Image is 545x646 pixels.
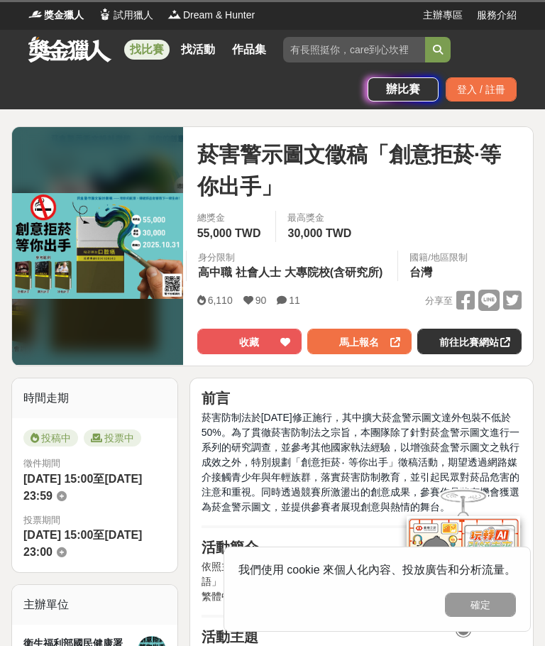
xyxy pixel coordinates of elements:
span: 至 [93,529,104,541]
img: Logo [28,7,43,21]
span: 獎金獵人 [44,8,84,23]
a: LogoDream & Hunter [167,8,255,23]
span: [DATE] 15:00 [23,473,93,485]
span: 90 [255,295,267,306]
span: 55,000 TWD [197,227,261,239]
a: 找比賽 [124,40,170,60]
button: 收藏 [197,329,302,354]
input: 有長照挺你，care到心坎裡！青春出手，拍出照顧 影音徵件活動 [283,37,425,62]
span: 30,000 TWD [287,227,351,239]
a: Logo獎金獵人 [28,8,84,23]
p: 依照主題與規格需求，繪製菸盒菸害防制警示圖文，並創意發想「宣導標語」，將其呈現於圖卡上，設計風格不限，可自由發揮創意，文字內容限繁體中文為主，需留意菸盒包裝可視性。 [202,559,522,604]
span: 試用獵人 [114,8,153,23]
div: 主辦單位 [12,585,177,625]
span: [DATE] 23:59 [23,473,142,502]
span: 徵件期間 [23,458,60,469]
a: 找活動 [175,40,221,60]
button: 確定 [445,593,516,617]
span: 我們使用 cookie 來個人化內容、投放廣告和分析流量。 [238,564,516,576]
span: 至 [93,473,104,485]
img: Cover Image [12,193,183,299]
span: 投票期間 [23,513,166,527]
span: 6,110 [208,295,233,306]
img: Logo [98,7,112,21]
span: 投票中 [84,429,141,447]
span: Dream & Hunter [183,8,255,23]
span: 高中職 [198,266,232,278]
a: 主辦專區 [423,8,463,23]
span: 11 [289,295,300,306]
span: 台灣 [409,266,432,278]
a: 前往比賽網站 [417,329,522,354]
a: 馬上報名 [307,329,412,354]
span: 分享至 [425,290,453,312]
a: 辦比賽 [368,77,439,102]
a: Logo試用獵人 [98,8,153,23]
span: 大專院校(含研究所) [285,266,383,278]
a: 作品集 [226,40,272,60]
div: 登入 / 註冊 [446,77,517,102]
div: 國籍/地區限制 [409,251,468,265]
span: 社會人士 [236,266,281,278]
span: 菸害防制法於[DATE]修正施行，其中擴大菸盒警示圖文達外包裝不低於50%。為了貫徹菸害防制法之宗旨，本團隊除了針對菸盒警示圖文進行一系列的研究調查，並參考其他國家執法經驗，以增強菸盒警示圖文之... [202,412,519,513]
strong: 活動簡介 [202,540,258,555]
div: 時間走期 [12,378,177,418]
strong: 活動主題 [202,629,258,645]
span: 菸害警示圖文徵稿「創意拒菸·等你出手」 [197,138,522,202]
span: [DATE] 15:00 [23,529,93,541]
div: 身分限制 [198,251,387,265]
span: 總獎金 [197,211,265,225]
strong: 前言 [202,390,230,406]
img: Logo [167,7,182,21]
span: 最高獎金 [287,211,355,225]
a: 服務介紹 [477,8,517,23]
span: 投稿中 [23,429,78,447]
img: d2146d9a-e6f6-4337-9592-8cefde37ba6b.png [407,516,520,611]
